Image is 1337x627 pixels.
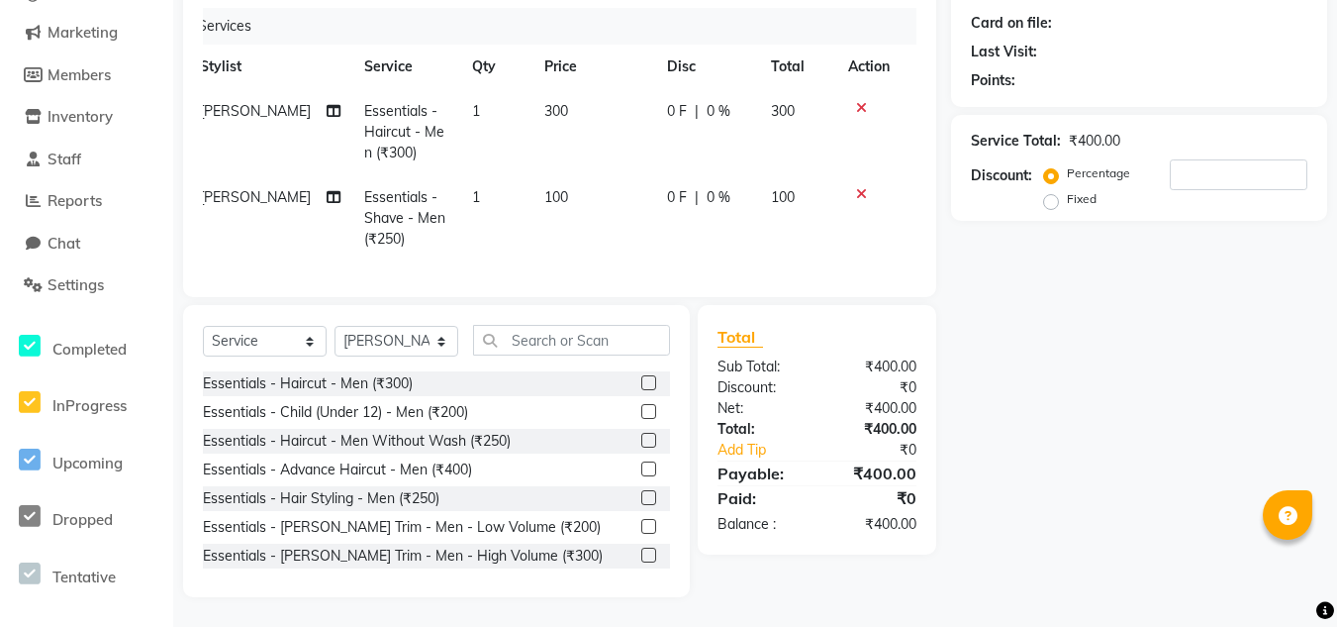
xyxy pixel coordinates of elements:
[364,188,445,248] span: Essentials - Shave - Men (₹250)
[5,149,168,171] a: Staff
[771,188,795,206] span: 100
[836,45,902,89] th: Action
[472,188,480,206] span: 1
[703,377,816,398] div: Discount:
[203,546,603,567] div: Essentials - [PERSON_NAME] Trim - Men - High Volume (₹300)
[203,431,511,452] div: Essentials - Haircut - Men Without Wash (₹250)
[473,325,670,356] input: Search or Scan
[667,101,687,122] span: 0 F
[655,45,759,89] th: Disc
[816,514,930,535] div: ₹400.00
[48,150,81,168] span: Staff
[52,568,116,586] span: Tentative
[48,65,111,84] span: Members
[203,373,413,394] div: Essentials - Haircut - Men (₹300)
[816,486,930,510] div: ₹0
[203,517,601,538] div: Essentials - [PERSON_NAME] Trim - Men - Low Volume (₹200)
[48,191,102,210] span: Reports
[52,396,127,415] span: InProgress
[52,340,127,359] span: Completed
[667,187,687,208] span: 0 F
[5,106,168,129] a: Inventory
[703,419,816,440] div: Total:
[5,233,168,256] a: Chat
[695,187,699,208] span: |
[971,165,1032,186] div: Discount:
[971,70,1015,91] div: Points:
[5,274,168,297] a: Settings
[816,462,930,485] div: ₹400.00
[48,107,113,126] span: Inventory
[1067,164,1130,182] label: Percentage
[188,45,352,89] th: Stylist
[836,440,931,461] div: ₹0
[1069,131,1120,152] div: ₹400.00
[203,488,439,509] div: Essentials - Hair Styling - Men (₹250)
[532,45,655,89] th: Price
[816,357,930,377] div: ₹400.00
[200,188,311,206] span: [PERSON_NAME]
[5,22,168,45] a: Marketing
[472,102,480,120] span: 1
[759,45,836,89] th: Total
[48,234,80,253] span: Chat
[695,101,699,122] span: |
[203,460,472,480] div: Essentials - Advance Haircut - Men (₹400)
[52,454,123,472] span: Upcoming
[544,188,568,206] span: 100
[703,398,816,419] div: Net:
[971,42,1037,62] div: Last Visit:
[364,102,444,161] span: Essentials - Haircut - Men (₹300)
[703,440,835,461] a: Add Tip
[1067,190,1097,208] label: Fixed
[971,13,1052,34] div: Card on file:
[717,327,763,348] span: Total
[703,514,816,535] div: Balance :
[703,462,816,485] div: Payable:
[52,510,113,529] span: Dropped
[707,187,730,208] span: 0 %
[203,402,468,423] div: Essentials - Child (Under 12) - Men (₹200)
[5,190,168,213] a: Reports
[352,45,460,89] th: Service
[200,102,311,120] span: [PERSON_NAME]
[190,8,916,45] div: Services
[460,45,532,89] th: Qty
[816,398,930,419] div: ₹400.00
[816,377,930,398] div: ₹0
[707,101,730,122] span: 0 %
[48,275,104,294] span: Settings
[771,102,795,120] span: 300
[971,131,1061,152] div: Service Total:
[816,419,930,440] div: ₹400.00
[703,357,816,377] div: Sub Total:
[5,64,168,87] a: Members
[703,486,816,510] div: Paid:
[544,102,568,120] span: 300
[48,23,118,42] span: Marketing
